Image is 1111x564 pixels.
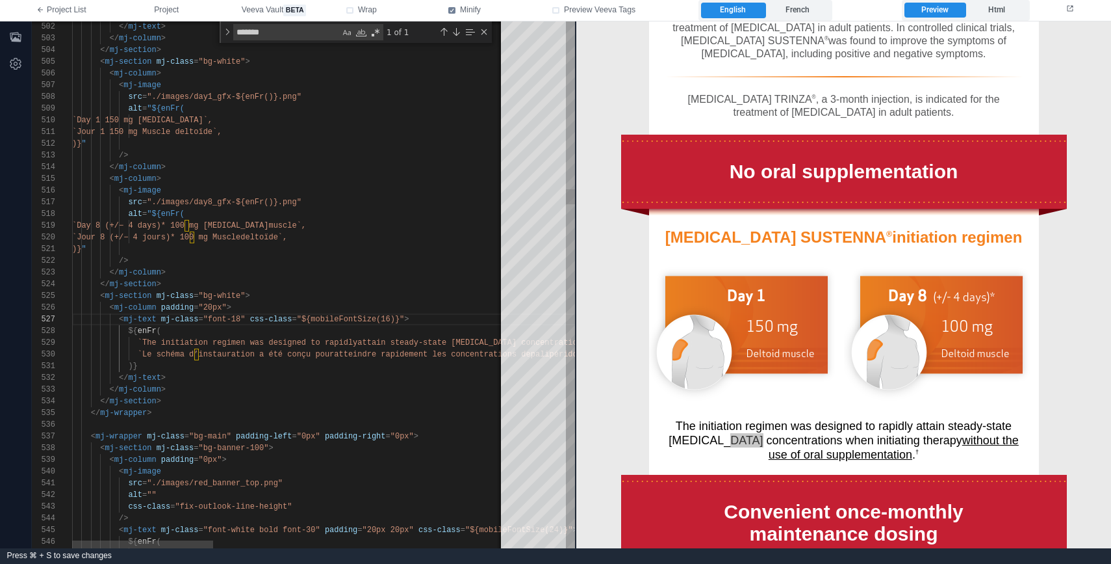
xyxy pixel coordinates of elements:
span: src [128,92,142,101]
span: > [222,455,226,464]
div: Convenient once‑monthly maintenance dosing [58,479,478,524]
span: "${mobileFontSize(16)}" [297,315,405,324]
span: mj-column [119,385,161,394]
div: 515 [32,173,55,185]
span: "0px" [390,432,414,441]
span: > [161,385,166,394]
div: 517 [32,196,55,208]
span: = [292,432,296,441]
span: > [157,397,161,406]
span: </ [100,397,109,406]
span: "bg-white" [198,291,245,301]
span: Project [154,5,179,16]
span: mj-text [123,526,156,535]
div: 509 [32,103,55,114]
span: = [357,526,362,535]
div: 518 [32,208,55,220]
textarea: Find [234,25,340,40]
img: Day 1 150 mg Deltoid muscle [73,238,268,384]
div: 520 [32,232,55,243]
span: < [100,291,105,301]
span: mj-column [119,34,161,43]
div: 545 [32,524,55,536]
span: "font-18" [203,315,246,324]
span: > [404,315,409,324]
span: "0px" [297,432,320,441]
span: < [100,57,105,66]
div: 516 [32,185,55,196]
span: ${ [128,327,137,336]
span: padding [325,526,357,535]
span: "${mobileFontSize(24)}" [465,526,573,535]
span: = [292,315,296,324]
label: French [765,3,830,18]
span: < [119,526,123,535]
span: > [414,432,418,441]
img: Day 8 (+/− 4 days)* 100 mg Deltoid muscle [268,238,463,384]
span: deltoïde`, [240,233,287,242]
span: </ [119,373,128,383]
span: < [110,69,114,78]
div: 510 [32,114,55,126]
span: > [161,22,166,31]
span: `Day 8 (+/− 4 days)* 100 mg [MEDICAL_DATA] [72,221,268,230]
span: mj-column [114,303,157,312]
span: = [198,526,203,535]
span: > [147,409,151,418]
div: 506 [32,68,55,79]
span: )} [128,362,137,371]
div: 538 [32,442,55,454]
div: 542 [32,489,55,501]
span: alt [128,209,142,219]
span: mj-image [123,186,161,195]
span: < [110,174,114,183]
div: 525 [32,290,55,302]
div: 508 [32,91,55,103]
span: mj-section [110,46,157,55]
span: ( [157,537,161,546]
iframe: preview [576,21,1111,548]
span: = [194,57,198,66]
span: = [142,92,147,101]
span: src [128,479,142,488]
sup: † [339,427,342,434]
span: alt [128,104,142,113]
span: = [142,490,147,500]
span: mj-image [123,81,161,90]
span: </ [110,268,119,277]
span: Minify [460,5,481,16]
span: "bg-white" [198,57,245,66]
sup: ® [248,14,252,20]
span: "./images/day1_gfx-${enFr()}.png" [147,92,301,101]
span: padding [161,303,194,312]
div: 527 [32,314,55,325]
span: "./images/red_banner_top.png" [147,479,283,488]
div: 543 [32,501,55,513]
span: < [119,315,123,324]
span: mj-image [123,467,161,476]
div: 503 [32,33,55,44]
div: 507 [32,79,55,91]
span: "fix-outlook-line-height" [175,502,292,511]
span: = [142,209,147,219]
span: = [386,432,390,441]
span: = [185,432,189,441]
u: without the use of oral supplementation [192,412,442,440]
span: </ [91,409,100,418]
div: 547 [32,548,55,559]
span: Veeva Vault [242,5,306,16]
sup: ® [236,72,240,79]
span: </ [110,163,119,172]
div: Find in Selection (⌥⌘L) [463,25,477,39]
span: mj-column [114,455,157,464]
span: > [227,303,231,312]
div: 526 [32,302,55,314]
span: mj-wrapper [96,432,142,441]
div: 535 [32,407,55,419]
span: = [461,526,465,535]
span: mj-section [105,291,151,301]
span: "20px" [198,303,226,312]
span: alt [128,490,142,500]
span: mj-text [123,315,156,324]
